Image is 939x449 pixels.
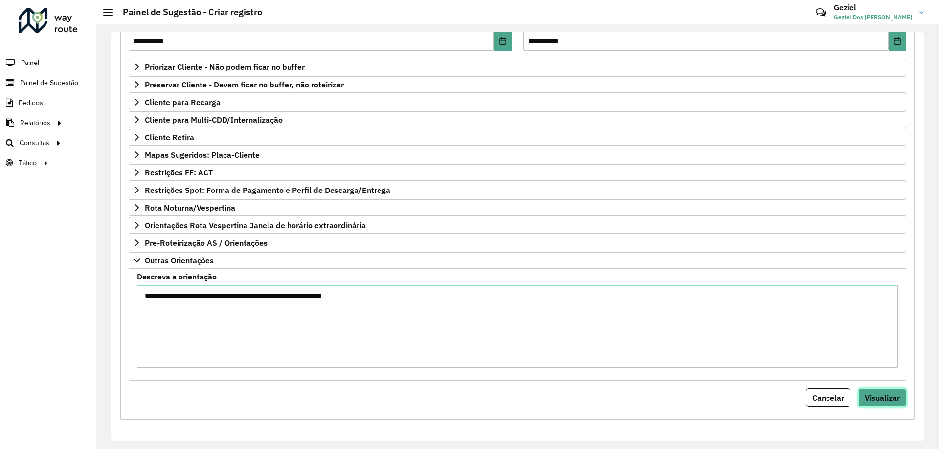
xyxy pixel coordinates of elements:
[145,133,194,141] span: Cliente Retira
[145,81,344,88] span: Preservar Cliente - Devem ficar no buffer, não roteirizar
[129,94,906,110] a: Cliente para Recarga
[812,393,844,403] span: Cancelar
[145,151,260,159] span: Mapas Sugeridos: Placa-Cliente
[145,221,366,229] span: Orientações Rota Vespertina Janela de horário extraordinária
[129,76,906,93] a: Preservar Cliente - Devem ficar no buffer, não roteirizar
[19,98,43,108] span: Pedidos
[20,118,50,128] span: Relatórios
[129,59,906,75] a: Priorizar Cliente - Não podem ficar no buffer
[129,129,906,146] a: Cliente Retira
[129,164,906,181] a: Restrições FF: ACT
[858,388,906,407] button: Visualizar
[129,252,906,269] a: Outras Orientações
[494,31,512,51] button: Choose Date
[810,2,831,23] a: Contato Rápido
[21,58,39,68] span: Painel
[129,182,906,198] a: Restrições Spot: Forma de Pagamento e Perfil de Descarga/Entrega
[20,138,49,148] span: Consultas
[145,63,305,71] span: Priorizar Cliente - Não podem ficar no buffer
[129,147,906,163] a: Mapas Sugeridos: Placa-Cliente
[889,31,906,51] button: Choose Date
[145,116,283,124] span: Cliente para Multi-CDD/Internalização
[113,7,262,18] h2: Painel de Sugestão - Criar registro
[145,98,221,106] span: Cliente para Recarga
[129,269,906,381] div: Outras Orientações
[834,3,912,12] h3: Geziel
[145,239,268,247] span: Pre-Roteirização AS / Orientações
[129,199,906,216] a: Rota Noturna/Vespertina
[834,13,912,21] span: Geziel Dos [PERSON_NAME]
[19,158,37,168] span: Tático
[129,235,906,251] a: Pre-Roteirização AS / Orientações
[129,217,906,234] a: Orientações Rota Vespertina Janela de horário extraordinária
[145,169,213,176] span: Restrições FF: ACT
[865,393,900,403] span: Visualizar
[20,78,78,88] span: Painel de Sugestão
[145,204,235,212] span: Rota Noturna/Vespertina
[137,271,217,282] label: Descreva a orientação
[806,388,850,407] button: Cancelar
[145,186,390,194] span: Restrições Spot: Forma de Pagamento e Perfil de Descarga/Entrega
[145,257,214,264] span: Outras Orientações
[129,111,906,128] a: Cliente para Multi-CDD/Internalização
